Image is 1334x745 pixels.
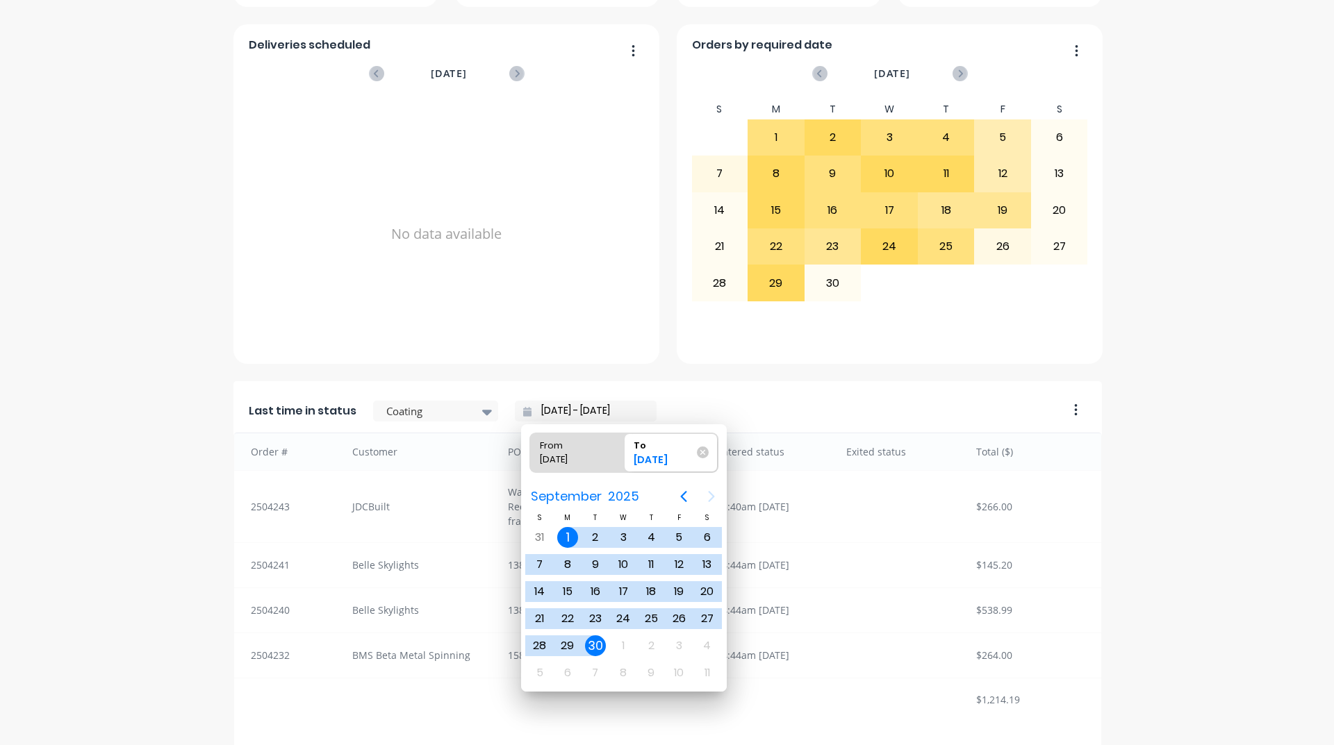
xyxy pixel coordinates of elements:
div: 7 [692,156,748,191]
div: Friday, October 10, 2025 [668,662,689,683]
div: Friday, September 26, 2025 [668,608,689,629]
div: Wednesday, September 17, 2025 [613,581,634,602]
div: 4 [919,120,974,155]
div: 6 [1032,120,1087,155]
div: Wednesday, September 24, 2025 [613,608,634,629]
div: 27 [1032,229,1087,264]
div: T [582,512,609,524]
div: T [805,99,862,119]
div: Tuesday, September 23, 2025 [585,608,606,629]
div: Tuesday, September 9, 2025 [585,554,606,575]
div: 10 [862,156,917,191]
div: 8 [748,156,804,191]
span: [DATE] [874,66,910,81]
div: Thursday, September 18, 2025 [641,581,661,602]
div: Saturday, October 4, 2025 [697,635,718,656]
div: 17 [862,193,917,228]
div: No data available [249,99,645,369]
div: Tuesday, October 7, 2025 [585,662,606,683]
button: September2025 [522,484,648,509]
div: Sunday, September 14, 2025 [529,581,550,602]
span: Last time in status [249,403,356,419]
div: Monday, September 15, 2025 [557,581,578,602]
div: 13 [1032,156,1087,191]
div: To [628,433,699,453]
div: Wednesday, September 3, 2025 [613,527,634,548]
div: 9 [805,156,861,191]
div: 26 [975,229,1030,264]
div: 14 [692,193,748,228]
div: Tuesday, September 16, 2025 [585,581,606,602]
div: Friday, September 19, 2025 [668,581,689,602]
div: 24 [862,229,917,264]
button: Next page [698,483,725,510]
span: [DATE] [431,66,467,81]
div: [DATE] [534,453,605,472]
div: T [637,512,665,524]
div: Tuesday, September 2, 2025 [585,527,606,548]
div: S [691,99,748,119]
div: W [861,99,918,119]
div: Saturday, September 27, 2025 [697,608,718,629]
div: Thursday, October 9, 2025 [641,662,661,683]
div: Saturday, September 20, 2025 [697,581,718,602]
div: Thursday, October 2, 2025 [641,635,661,656]
div: 30 [805,265,861,300]
div: Monday, September 1, 2025 [557,527,578,548]
div: 11 [919,156,974,191]
div: Wednesday, October 8, 2025 [613,662,634,683]
div: Wednesday, October 1, 2025 [613,635,634,656]
div: 1 [748,120,804,155]
div: Sunday, September 21, 2025 [529,608,550,629]
div: Wednesday, September 10, 2025 [613,554,634,575]
div: Friday, September 5, 2025 [668,527,689,548]
div: Sunday, September 28, 2025 [529,635,550,656]
div: From [534,433,605,453]
div: 20 [1032,193,1087,228]
div: T [918,99,975,119]
div: Friday, October 3, 2025 [668,635,689,656]
div: Friday, September 12, 2025 [668,554,689,575]
div: 23 [805,229,861,264]
button: Previous page [670,483,698,510]
div: 12 [975,156,1030,191]
div: M [554,512,582,524]
div: 5 [975,120,1030,155]
span: September [528,484,605,509]
div: 2 [805,120,861,155]
div: S [526,512,554,524]
div: Saturday, September 13, 2025 [697,554,718,575]
input: Filter by date [532,401,651,421]
div: F [974,99,1031,119]
div: 21 [692,229,748,264]
div: Thursday, September 11, 2025 [641,554,661,575]
div: Monday, September 22, 2025 [557,608,578,629]
div: Today, Tuesday, September 30, 2025 [585,635,606,656]
div: 3 [862,120,917,155]
div: 22 [748,229,804,264]
div: Monday, September 8, 2025 [557,554,578,575]
div: Saturday, October 11, 2025 [697,662,718,683]
span: Deliveries scheduled [249,37,370,53]
div: Saturday, September 6, 2025 [697,527,718,548]
div: 29 [748,265,804,300]
div: 28 [692,265,748,300]
div: Thursday, September 25, 2025 [641,608,661,629]
div: S [693,512,720,524]
div: 19 [975,193,1030,228]
span: 2025 [605,484,643,509]
div: 15 [748,193,804,228]
div: Monday, October 6, 2025 [557,662,578,683]
div: 18 [919,193,974,228]
div: Monday, September 29, 2025 [557,635,578,656]
div: S [1031,99,1088,119]
div: 25 [919,229,974,264]
div: M [748,99,805,119]
div: [DATE] [628,453,699,472]
div: 16 [805,193,861,228]
div: Sunday, October 5, 2025 [529,662,550,683]
div: W [609,512,637,524]
div: F [665,512,693,524]
div: Sunday, August 31, 2025 [529,527,550,548]
div: Sunday, September 7, 2025 [529,554,550,575]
